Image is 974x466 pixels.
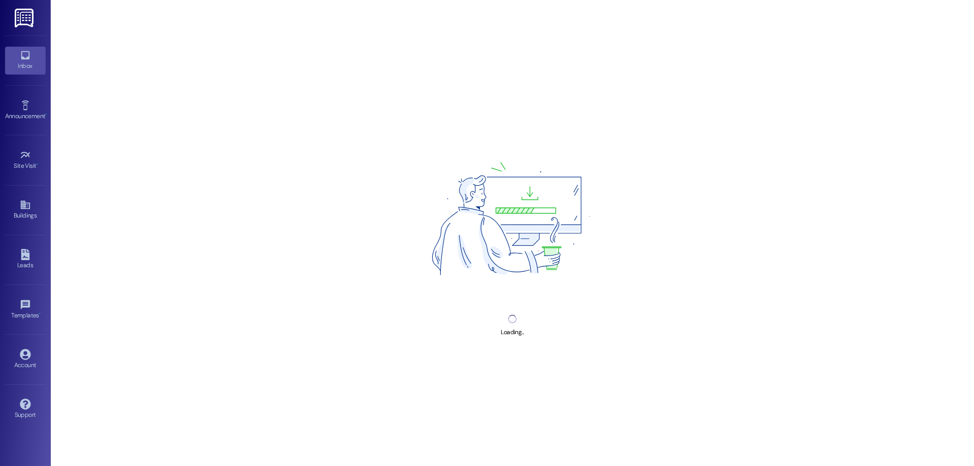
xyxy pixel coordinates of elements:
[39,310,41,317] span: •
[5,147,46,174] a: Site Visit •
[5,296,46,324] a: Templates •
[5,246,46,273] a: Leads
[501,327,524,338] div: Loading...
[5,396,46,423] a: Support
[15,9,36,27] img: ResiDesk Logo
[5,346,46,373] a: Account
[5,47,46,74] a: Inbox
[45,111,47,118] span: •
[5,196,46,224] a: Buildings
[37,161,38,168] span: •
